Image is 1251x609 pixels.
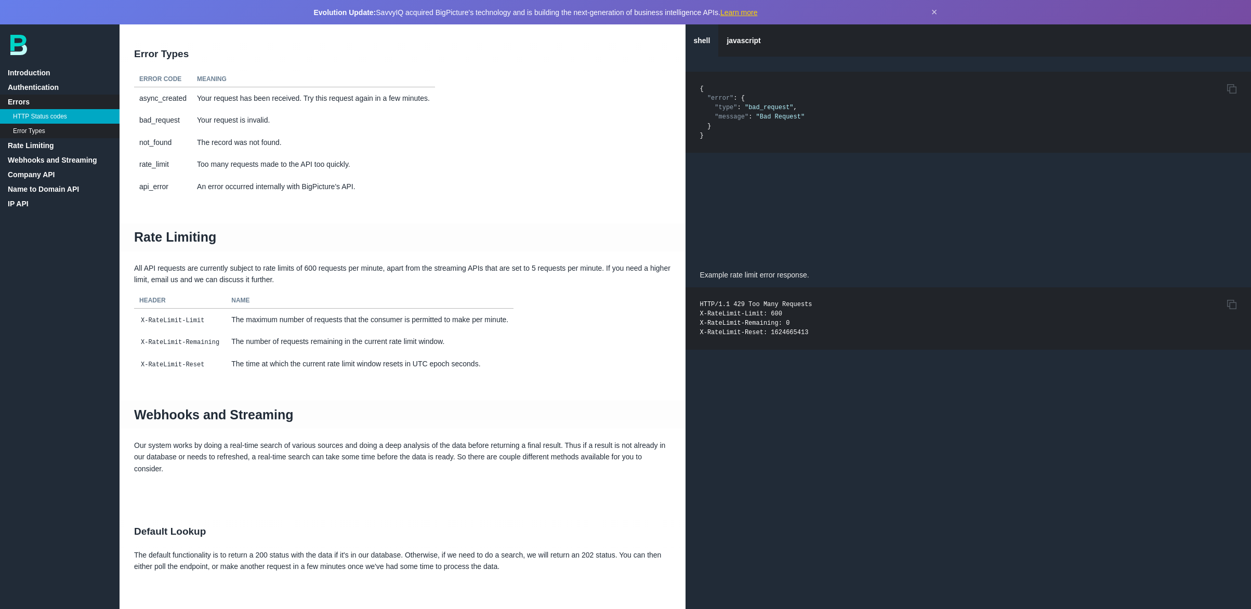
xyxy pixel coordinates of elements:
[715,104,737,111] span: "type"
[134,87,192,109] td: async_created
[686,24,719,57] a: shell
[120,440,686,474] p: Our system works by doing a real-time search of various sources and doing a deep analysis of the ...
[192,131,435,153] td: The record was not found.
[718,24,769,57] a: javascript
[120,36,686,72] h2: Error Types
[700,132,704,139] span: }
[748,113,752,121] span: :
[192,109,435,131] td: Your request is invalid.
[707,123,711,130] span: }
[139,337,221,348] code: X-RateLimit-Remaining
[120,514,686,549] h2: Default Lookup
[700,85,704,92] span: {
[720,8,758,17] a: Learn more
[794,104,797,111] span: ,
[741,95,745,102] span: {
[139,315,206,326] code: X-RateLimit-Limit
[134,153,192,175] td: rate_limit
[120,262,686,286] p: All API requests are currently subject to rate limits of 600 requests per minute, apart from the ...
[192,153,435,175] td: Too many requests made to the API too quickly.
[192,72,435,87] th: Meaning
[10,35,27,55] img: bp-logo-B-teal.svg
[134,109,192,131] td: bad_request
[707,95,733,102] span: "error"
[756,113,805,121] span: "Bad Request"
[226,293,513,309] th: Name
[931,6,938,18] button: Dismiss announcement
[139,360,206,370] code: X-RateLimit-Reset
[134,293,226,309] th: Header
[134,72,192,87] th: Error Code
[226,353,513,375] td: The time at which the current rate limit window resets in UTC epoch seconds.
[733,95,737,102] span: :
[134,131,192,153] td: not_found
[738,104,741,111] span: :
[745,104,794,111] span: "bad_request"
[314,8,376,17] strong: Evolution Update:
[226,308,513,330] td: The maximum number of requests that the consumer is permitted to make per minute.
[226,330,513,352] td: The number of requests remaining in the current rate limit window.
[120,223,686,251] h1: Rate Limiting
[192,87,435,109] td: Your request has been received. Try this request again in a few minutes.
[192,176,435,197] td: An error occurred internally with BigPicture's API.
[120,549,686,573] p: The default functionality is to return a 200 status with the data if it's in our database. Otherw...
[314,8,758,17] span: SavvyIQ acquired BigPicture's technology and is building the next-generation of business intellig...
[134,176,192,197] td: api_error
[120,401,686,429] h1: Webhooks and Streaming
[700,301,812,336] code: HTTP/1.1 429 Too Many Requests X-RateLimit-Limit: 600 X-RateLimit-Remaining: 0 X-RateLimit-Reset:...
[715,113,748,121] span: "message"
